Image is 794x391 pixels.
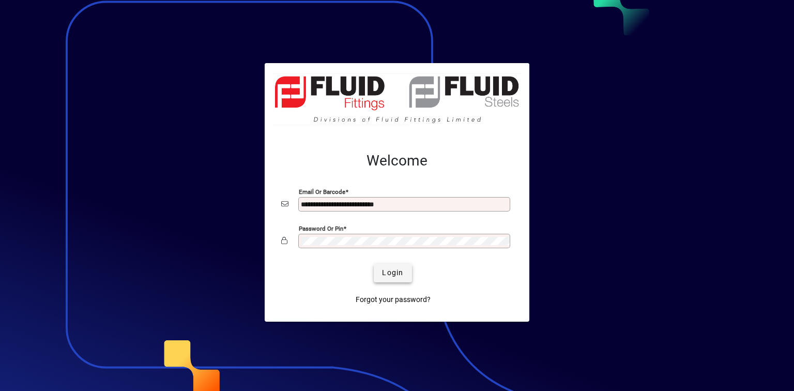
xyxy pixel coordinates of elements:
span: Login [382,267,403,278]
span: Forgot your password? [356,294,431,305]
button: Login [374,264,411,282]
h2: Welcome [281,152,513,170]
mat-label: Email or Barcode [299,188,345,195]
a: Forgot your password? [352,291,435,309]
mat-label: Password or Pin [299,224,343,232]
